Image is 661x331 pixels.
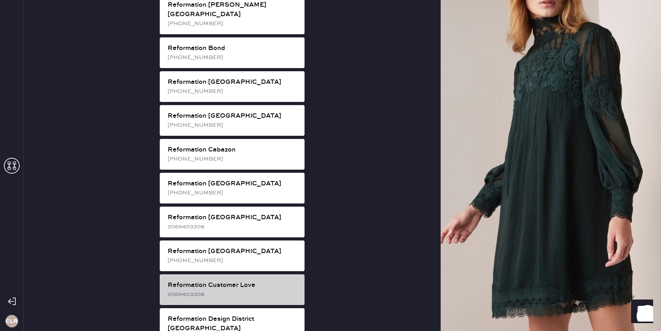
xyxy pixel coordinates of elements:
div: Reformation [GEOGRAPHIC_DATA] [168,111,298,121]
div: Shipment Summary [25,225,634,235]
div: [PHONE_NUMBER] [168,87,298,96]
th: Description [70,133,606,143]
div: Order # 82986 [25,62,634,72]
div: [PHONE_NUMBER] [168,256,298,265]
th: Order Date [112,279,256,289]
th: ID [25,279,112,289]
div: Reformation [GEOGRAPHIC_DATA] [168,179,298,189]
div: Shipment #107848 [25,235,634,244]
td: [DATE] [112,289,256,299]
div: 2069403308 [168,222,298,231]
td: Basic Sleeveless Dress - Reformation - [PERSON_NAME] Dress [PERSON_NAME] - Size: 2 [70,143,606,153]
div: Orders In Shipment : [25,265,634,275]
div: Reformation Customer Love [168,281,298,290]
div: Reformation [GEOGRAPHIC_DATA] [168,78,298,87]
img: Logo [301,155,359,162]
div: [PHONE_NUMBER] [168,155,298,163]
td: 975208 [25,143,70,153]
div: Reformation Customer Love [25,244,634,253]
img: logo [318,182,342,205]
td: 82986 [25,289,112,299]
div: [PHONE_NUMBER] [168,121,298,129]
div: 2069403308 [168,290,298,299]
img: logo [301,309,359,315]
iframe: Front Chat [624,296,657,329]
div: [PHONE_NUMBER] [168,189,298,197]
td: [PERSON_NAME] [256,289,482,299]
div: Reformation Bond [168,44,298,53]
div: [PHONE_NUMBER] [168,53,298,62]
div: Packing slip [25,53,634,62]
div: Reformation [GEOGRAPHIC_DATA] [168,247,298,256]
div: [PHONE_NUMBER] [168,19,298,28]
th: # Garments [482,279,634,289]
div: Reformation [GEOGRAPHIC_DATA] [168,213,298,222]
div: # 89216 Yining [PERSON_NAME] [EMAIL_ADDRESS][DOMAIN_NAME] [25,93,634,121]
div: Customer information [25,83,634,93]
img: logo [318,9,342,33]
td: 1 [482,289,634,299]
div: Reformation Cabazon [168,145,298,155]
th: ID [25,133,70,143]
th: Customer [256,279,482,289]
h3: CLR [6,318,18,324]
div: Reformation [PERSON_NAME][GEOGRAPHIC_DATA] [168,0,298,19]
td: 1 [606,143,634,153]
th: QTY [606,133,634,143]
